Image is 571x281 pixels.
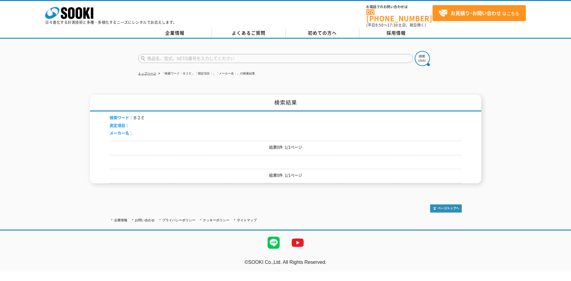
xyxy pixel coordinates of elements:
img: btn_search.png [415,51,430,66]
li: Ｂ２Ｅ [110,115,145,121]
h1: 検索結果 [90,95,481,112]
p: 結果0件 1/1ページ [110,172,462,178]
a: お見積り･お問い合わせはこちら [433,5,526,21]
span: お電話でのお問い合わせは [366,5,433,9]
strong: お見積り･お問い合わせ [451,9,501,17]
img: YouTube [286,231,310,255]
span: 8:50 [375,22,384,28]
a: 採用情報 [359,29,433,38]
a: よくあるご質問 [212,29,286,38]
a: 企業情報 [114,218,127,222]
p: 結果0件 1/1ページ [110,144,462,150]
a: お問い合わせ [135,218,155,222]
a: [PHONE_NUMBER] [366,9,433,22]
img: トップページへ [430,204,462,213]
a: 初めての方へ [286,29,359,38]
p: 日々進化する計測技術と多種・多様化するニーズにレンタルでお応えします。 [45,21,177,24]
input: 商品名、型式、NETIS番号を入力してください [138,54,413,63]
span: 17:30 [387,22,398,28]
a: テストMail [548,266,571,271]
img: LINE [262,231,286,255]
a: プライバシーポリシー [162,218,195,222]
span: メーカー名： [110,130,133,136]
span: 初めての方へ [308,30,337,36]
span: 測定項目： [110,122,129,128]
span: はこちら [439,9,519,18]
a: 企業情報 [138,29,212,38]
a: サイトマップ [237,218,257,222]
span: (平日 ～ 土日、祝日除く) [366,22,426,28]
span: 検索ワード： [110,115,133,120]
a: トップページ [138,72,156,75]
li: 「検索ワード：Ｂ２Ｅ」「測定項目：」「メーカー名：」の検索結果 [157,71,255,77]
a: クッキーポリシー [203,218,229,222]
